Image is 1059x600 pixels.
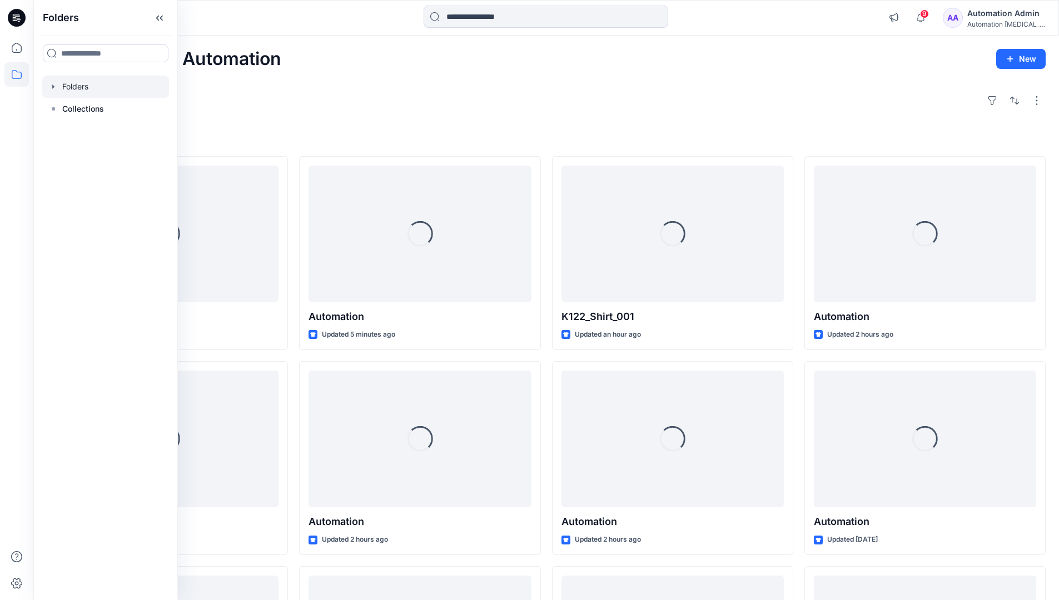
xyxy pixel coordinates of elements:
[309,309,531,324] p: Automation
[967,20,1045,28] div: Automation [MEDICAL_DATA]...
[943,8,963,28] div: AA
[920,9,929,18] span: 9
[575,534,641,546] p: Updated 2 hours ago
[62,102,104,116] p: Collections
[309,514,531,529] p: Automation
[814,514,1036,529] p: Automation
[814,309,1036,324] p: Automation
[996,49,1046,69] button: New
[827,329,893,341] p: Updated 2 hours ago
[322,329,395,341] p: Updated 5 minutes ago
[561,514,784,529] p: Automation
[967,7,1045,20] div: Automation Admin
[561,309,784,324] p: K122_Shirt_001
[322,534,388,546] p: Updated 2 hours ago
[47,132,1046,145] h4: Styles
[575,329,641,341] p: Updated an hour ago
[827,534,878,546] p: Updated [DATE]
